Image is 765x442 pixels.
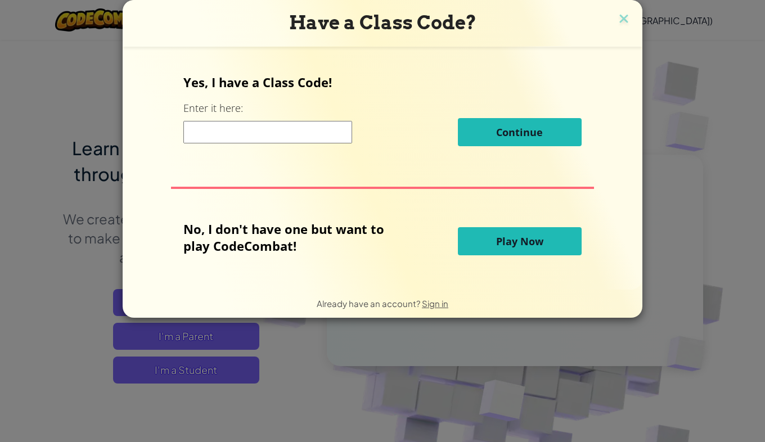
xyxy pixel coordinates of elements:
p: No, I don't have one but want to play CodeCombat! [183,220,401,254]
a: Sign in [422,298,448,309]
label: Enter it here: [183,101,243,115]
span: Have a Class Code? [289,11,476,34]
img: close icon [616,11,631,28]
button: Continue [458,118,582,146]
button: Play Now [458,227,582,255]
span: Continue [496,125,543,139]
span: Already have an account? [317,298,422,309]
p: Yes, I have a Class Code! [183,74,581,91]
span: Play Now [496,234,543,248]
